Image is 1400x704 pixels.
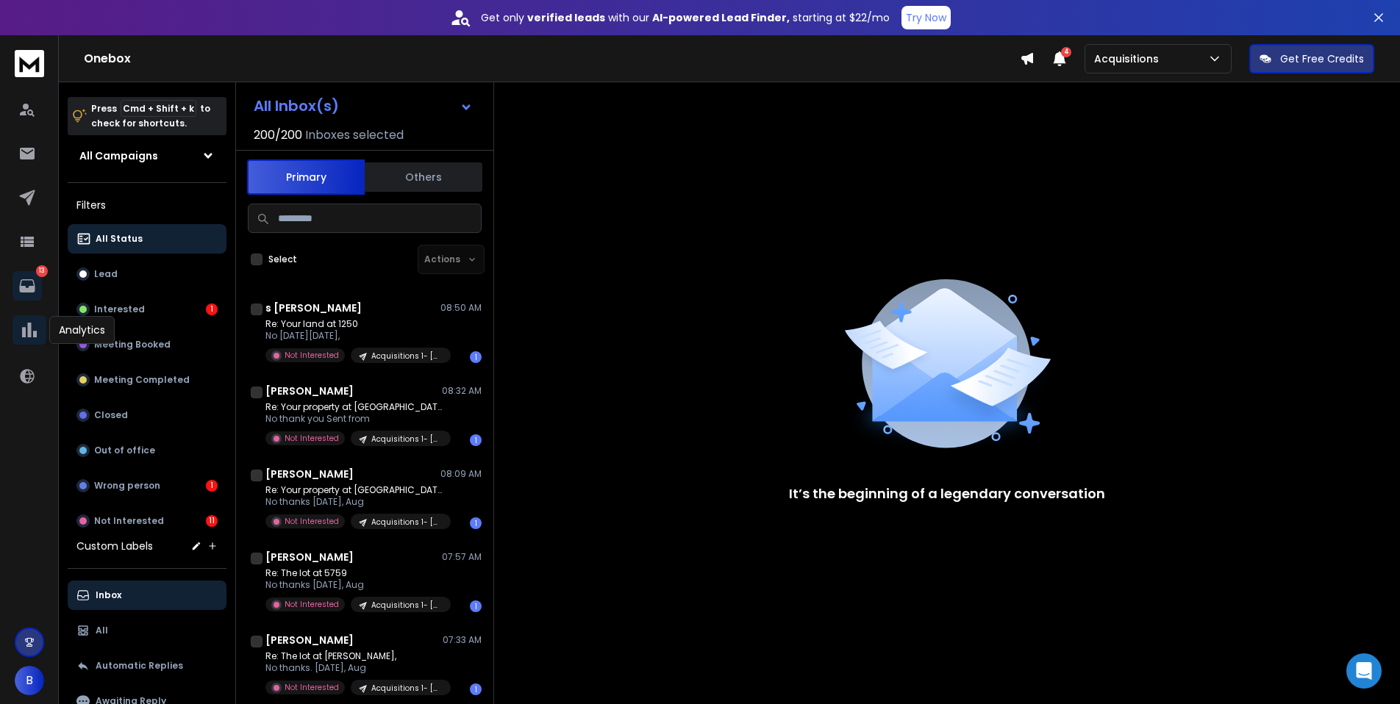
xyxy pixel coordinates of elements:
button: All [68,616,226,645]
button: Wrong person1 [68,471,226,500]
span: Cmd + Shift + k [121,100,196,117]
p: Not Interested [285,516,339,527]
h3: Custom Labels [76,539,153,553]
a: 13 [12,271,42,301]
strong: AI-powered Lead Finder, [652,10,790,25]
p: Interested [94,303,145,315]
p: Out of office [94,445,155,456]
p: Closed [94,409,128,421]
div: 1 [470,517,482,529]
button: Inbox [68,581,226,610]
p: Re: Your land at 1250 [265,318,442,330]
div: 1 [206,480,218,492]
button: B [15,666,44,695]
button: Out of office [68,436,226,465]
p: 13 [36,265,48,277]
p: Try Now [906,10,946,25]
div: 11 [206,515,218,527]
h1: [PERSON_NAME] [265,633,354,647]
p: Not Interested [285,599,339,610]
button: Interested1 [68,295,226,324]
p: Not Interested [285,682,339,693]
h1: All Inbox(s) [254,98,339,113]
div: 1 [470,600,482,612]
p: Get only with our starting at $22/mo [481,10,890,25]
div: 1 [470,351,482,363]
p: Meeting Completed [94,374,190,386]
p: Acquisitions 1- [US_STATE] [371,434,442,445]
h1: All Campaigns [79,148,158,163]
p: Meeting Booked [94,339,171,351]
div: 1 [470,434,482,446]
p: All [96,625,108,636]
button: Not Interested11 [68,506,226,536]
button: Lead [68,259,226,289]
p: Automatic Replies [96,660,183,672]
div: Open Intercom Messenger [1346,653,1382,689]
button: Primary [247,159,365,195]
button: All Campaigns [68,141,226,170]
h3: Inboxes selected [305,126,404,144]
label: Select [268,254,297,265]
p: Acquisitions 1- [US_STATE] [371,683,442,694]
p: Acquisitions 1- [US_STATE] [371,600,442,611]
p: 08:09 AM [440,468,482,480]
h1: Onebox [84,50,1020,68]
p: Not Interested [285,350,339,361]
p: Re: The lot at 5759 [265,567,442,579]
p: No thank you Sent from [265,413,442,425]
p: Inbox [96,589,121,601]
button: All Status [68,224,226,254]
p: It’s the beginning of a legendary conversation [789,484,1105,504]
h1: s [PERSON_NAME] [265,301,362,315]
p: Wrong person [94,480,160,492]
p: Acquisitions [1094,51,1165,66]
p: Not Interested [285,433,339,444]
button: Automatic Replies [68,651,226,680]
p: No thanks [DATE], Aug [265,579,442,591]
p: Get Free Credits [1280,51,1364,66]
p: No thanks [DATE], Aug [265,496,442,508]
p: Re: Your property at [GEOGRAPHIC_DATA] [265,484,442,496]
button: Try Now [901,6,951,29]
p: Re: Your property at [GEOGRAPHIC_DATA], [265,401,442,413]
img: logo [15,50,44,77]
p: 07:57 AM [442,551,482,563]
button: Others [365,161,482,193]
button: Get Free Credits [1249,44,1374,73]
p: All Status [96,233,143,245]
div: 1 [470,683,482,695]
p: 08:50 AM [440,302,482,314]
p: Acquisitions 1- [US_STATE] [371,351,442,362]
p: 07:33 AM [443,634,482,646]
strong: verified leads [527,10,605,25]
span: 4 [1061,47,1071,57]
h1: [PERSON_NAME] [265,550,354,564]
p: Re: The lot at [PERSON_NAME], [265,650,442,662]
p: Acquisitions 1- [US_STATE] [371,517,442,528]
h3: Filters [68,195,226,215]
p: 08:32 AM [442,385,482,397]
button: Closed [68,401,226,430]
h1: [PERSON_NAME] [265,467,354,481]
button: Meeting Completed [68,365,226,395]
p: Lead [94,268,118,280]
h1: [PERSON_NAME] [265,384,354,398]
p: No thanks. [DATE], Aug [265,662,442,674]
button: Meeting Booked [68,330,226,359]
div: Analytics [49,316,115,344]
p: No [DATE][DATE], [265,330,442,342]
div: 1 [206,303,218,315]
button: All Inbox(s) [242,91,485,121]
p: Press to check for shortcuts. [91,101,210,131]
p: Not Interested [94,515,164,527]
span: 200 / 200 [254,126,302,144]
